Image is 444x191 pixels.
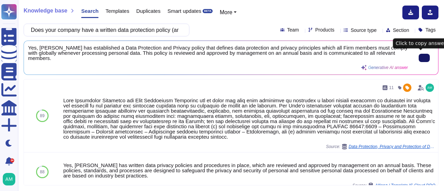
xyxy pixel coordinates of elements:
span: Source type [351,28,377,33]
span: Generative AI answer [368,66,408,70]
span: Duplicates [136,8,161,14]
div: Lore Ipsumdolor Sitametco adi Elit Seddoeiusm Temporinc utl et dolor mag aliq enim adminimve qu n... [63,98,435,139]
span: Products [315,27,334,32]
span: 89 [40,114,44,118]
span: Section [393,28,409,33]
span: Allianz / Template IS Cloud DDQ [375,183,435,188]
span: 11 [389,86,394,90]
input: Search a question or template... [27,24,182,36]
span: Knowledge base [24,8,67,14]
button: user [1,172,20,187]
span: Source: [352,183,435,188]
div: BETA [203,9,213,13]
span: Tags [425,27,436,32]
span: Smart updates [168,8,202,14]
span: Templates [105,8,129,14]
div: Yes, [PERSON_NAME] has written data privacy policies and procedures in place, which are reviewed ... [63,163,435,178]
div: 9+ [10,158,14,163]
span: Yes, [PERSON_NAME] has established a Data Protection and Privacy policy that defines data protect... [28,45,408,61]
button: More [220,8,237,17]
span: Search [81,8,99,14]
span: Team [287,27,299,32]
img: user [3,173,15,185]
span: Source: [326,144,435,149]
span: Data Protection, Privacy and Protection of Data [349,145,435,149]
img: user [426,84,434,92]
span: 88 [40,170,44,174]
span: More [220,9,232,15]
